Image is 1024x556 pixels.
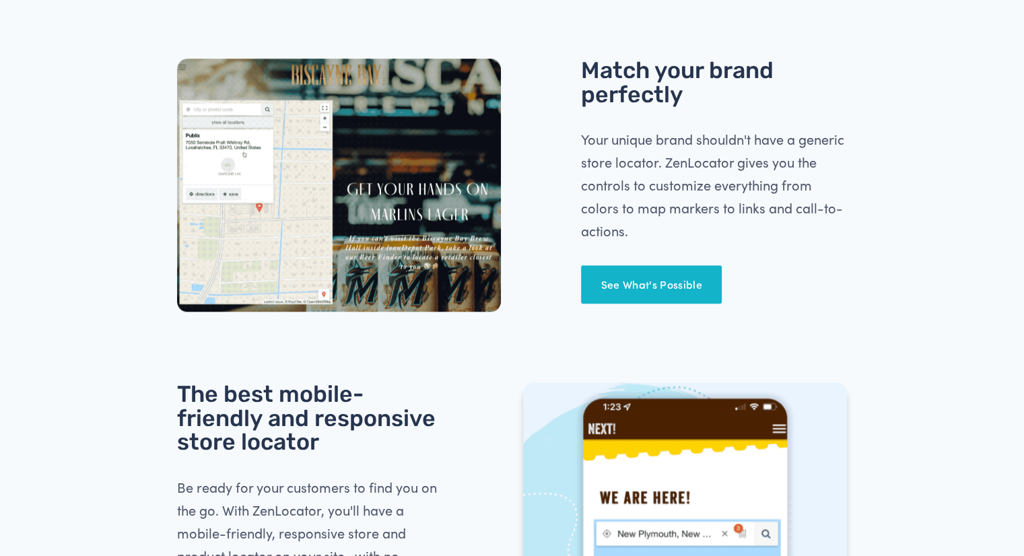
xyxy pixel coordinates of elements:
[177,380,441,456] span: The best mobile-friendly and responsive store locator
[581,265,722,303] a: See What's Possible
[581,57,779,108] span: Match your brand perfectly
[581,130,848,240] span: Your unique brand shouldn't have a generic store locator. ZenLocator gives you the controls to cu...
[177,59,501,312] a: Bisbayne Beer Finder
